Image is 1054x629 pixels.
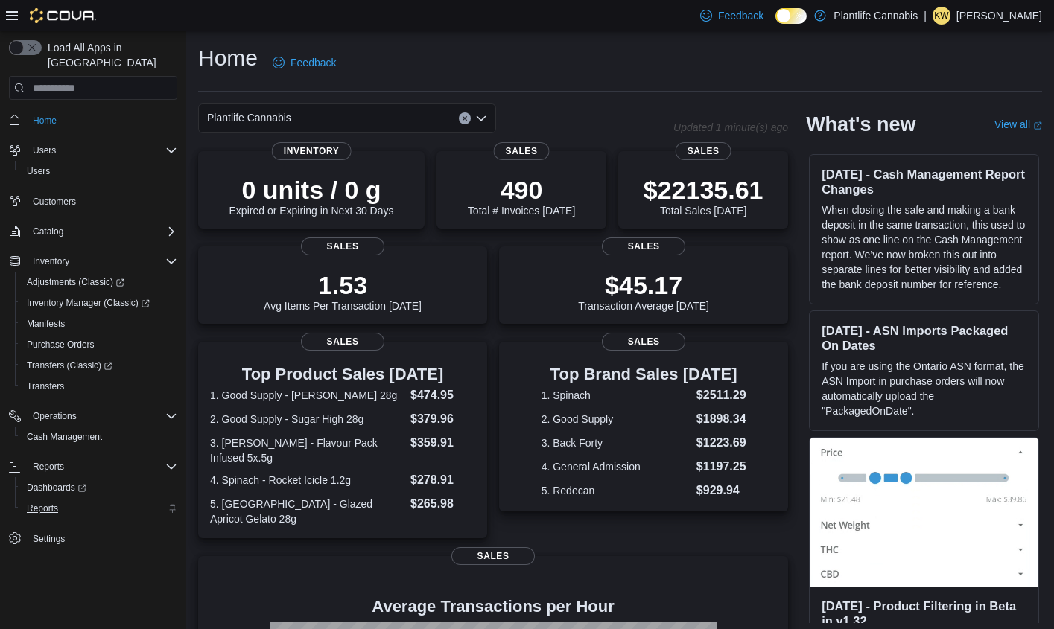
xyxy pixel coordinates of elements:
[33,533,65,545] span: Settings
[210,388,404,403] dt: 1. Good Supply - [PERSON_NAME] 28g
[994,118,1042,130] a: View allExternal link
[27,530,71,548] a: Settings
[21,357,177,374] span: Transfers (Classic)
[301,237,384,255] span: Sales
[21,336,101,354] a: Purchase Orders
[602,333,685,351] span: Sales
[696,482,746,499] dd: $929.94
[542,459,691,474] dt: 4. General Admission
[459,112,471,124] button: Clear input
[822,323,1026,353] h3: [DATE] - ASN Imports Packaged On Dates
[451,547,535,565] span: Sales
[229,175,394,217] div: Expired or Expiring in Next 30 Days
[822,167,1026,197] h3: [DATE] - Cash Management Report Changes
[775,8,807,24] input: Dark Mode
[696,386,746,404] dd: $2511.29
[21,273,177,291] span: Adjustments (Classic)
[301,333,384,351] span: Sales
[3,528,183,549] button: Settings
[21,294,156,312] a: Inventory Manager (Classic)
[267,48,342,77] a: Feedback
[924,7,927,25] p: |
[210,473,404,488] dt: 4. Spinach - Rocket Icicle 1.2g
[21,479,92,497] a: Dashboards
[27,502,58,514] span: Reports
[542,365,746,383] h3: Top Brand Sales [DATE]
[410,471,475,489] dd: $278.91
[210,412,404,427] dt: 2. Good Supply - Sugar High 28g
[410,434,475,452] dd: $359.91
[291,55,336,70] span: Feedback
[21,499,177,517] span: Reports
[210,598,776,616] h4: Average Transactions per Hour
[15,272,183,293] a: Adjustments (Classic)
[410,386,475,404] dd: $474.95
[934,7,948,25] span: KW
[718,8,763,23] span: Feedback
[696,410,746,428] dd: $1898.34
[15,355,183,376] a: Transfers (Classic)
[27,360,112,371] span: Transfers (Classic)
[27,458,177,476] span: Reports
[15,477,183,498] a: Dashboards
[494,142,550,160] span: Sales
[264,270,422,300] p: 1.53
[27,110,177,129] span: Home
[21,162,56,180] a: Users
[3,109,183,130] button: Home
[696,434,746,452] dd: $1223.69
[21,357,118,374] a: Transfers (Classic)
[207,109,291,127] span: Plantlife Cannabis
[42,40,177,70] span: Load All Apps in [GEOGRAPHIC_DATA]
[27,252,177,270] span: Inventory
[27,407,177,425] span: Operations
[694,1,769,31] a: Feedback
[475,112,487,124] button: Open list of options
[33,226,63,237] span: Catalog
[15,334,183,355] button: Purchase Orders
[21,479,177,497] span: Dashboards
[834,7,918,25] p: Plantlife Cannabis
[27,252,75,270] button: Inventory
[21,499,64,517] a: Reports
[3,191,183,212] button: Customers
[933,7,950,25] div: Kate Wittenberg
[673,121,788,133] p: Updated 1 minute(s) ago
[15,376,183,397] button: Transfers
[264,270,422,312] div: Avg Items Per Transaction [DATE]
[27,407,83,425] button: Operations
[542,483,691,498] dt: 5. Redecan
[21,377,70,395] a: Transfers
[27,276,124,288] span: Adjustments (Classic)
[27,223,177,240] span: Catalog
[30,8,96,23] img: Cova
[27,431,102,443] span: Cash Management
[27,141,177,159] span: Users
[15,498,183,519] button: Reports
[15,293,183,313] a: Inventory Manager (Classic)
[210,497,404,526] dt: 5. [GEOGRAPHIC_DATA] - Glazed Apricot Gelato 28g
[21,162,177,180] span: Users
[21,336,177,354] span: Purchase Orders
[822,598,1026,628] h3: [DATE] - Product Filtering in Beta in v1.32
[33,115,57,127] span: Home
[775,24,776,25] span: Dark Mode
[542,435,691,450] dt: 3. Back Forty
[21,428,108,446] a: Cash Management
[21,294,177,312] span: Inventory Manager (Classic)
[15,313,183,334] button: Manifests
[27,193,82,211] a: Customers
[33,196,76,208] span: Customers
[21,273,130,291] a: Adjustments (Classic)
[956,7,1042,25] p: [PERSON_NAME]
[822,359,1026,418] p: If you are using the Ontario ASN format, the ASN Import in purchase orders will now automatically...
[33,461,64,473] span: Reports
[676,142,731,160] span: Sales
[468,175,575,205] p: 490
[21,428,177,446] span: Cash Management
[229,175,394,205] p: 0 units / 0 g
[27,380,64,392] span: Transfers
[27,192,177,211] span: Customers
[3,456,183,477] button: Reports
[806,112,915,136] h2: What's new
